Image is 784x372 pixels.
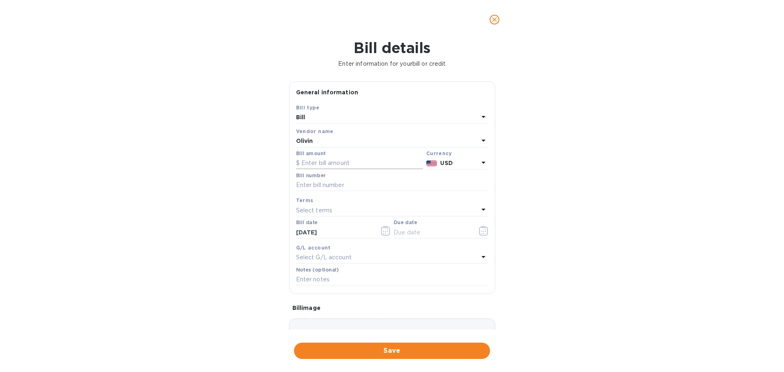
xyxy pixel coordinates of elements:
[296,267,339,272] label: Notes (optional)
[296,157,423,169] input: $ Enter bill amount
[394,221,417,225] label: Due date
[296,206,333,215] p: Select terms
[485,10,504,29] button: close
[296,151,325,156] label: Bill amount
[296,253,352,262] p: Select G/L account
[296,274,488,286] input: Enter notes
[426,160,437,166] img: USD
[296,114,305,120] b: Bill
[296,138,313,144] b: Olivin
[292,304,492,312] p: Bill image
[426,150,452,156] b: Currency
[440,160,452,166] b: USD
[296,221,318,225] label: Bill date
[296,89,359,96] b: General information
[7,39,777,56] h1: Bill details
[296,226,373,238] input: Select date
[296,105,320,111] b: Bill type
[296,245,331,251] b: G/L account
[296,179,488,192] input: Enter bill number
[7,60,777,68] p: Enter information for your bill or credit
[296,128,334,134] b: Vendor name
[394,226,471,238] input: Due date
[294,343,490,359] button: Save
[296,197,314,203] b: Terms
[301,346,483,356] span: Save
[296,173,325,178] label: Bill number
